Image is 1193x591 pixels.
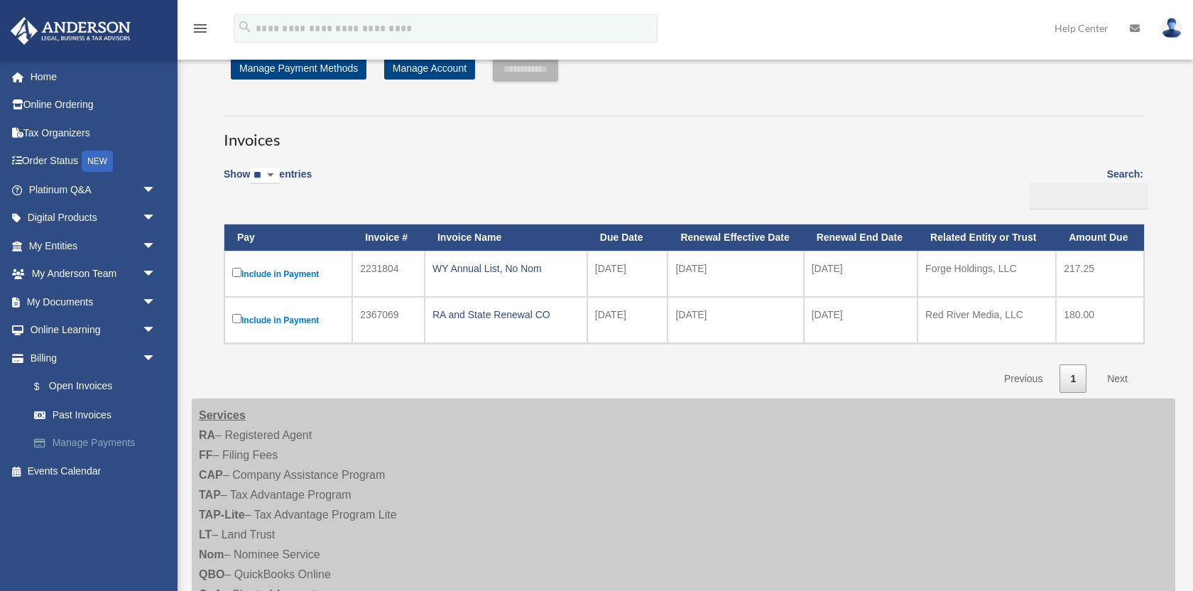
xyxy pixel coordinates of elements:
th: Invoice Name: activate to sort column ascending [425,224,587,251]
th: Amount Due: activate to sort column ascending [1056,224,1144,251]
span: arrow_drop_down [142,260,170,289]
input: Include in Payment [232,268,241,277]
a: My Entitiesarrow_drop_down [10,232,178,260]
strong: TAP-Lite [199,509,245,521]
td: [DATE] [668,251,803,297]
td: [DATE] [804,297,917,343]
img: Anderson Advisors Platinum Portal [6,17,135,45]
strong: CAP [199,469,223,481]
span: arrow_drop_down [142,344,170,373]
td: 2367069 [352,297,425,343]
th: Due Date: activate to sort column ascending [587,224,668,251]
label: Include in Payment [232,265,344,283]
a: Platinum Q&Aarrow_drop_down [10,175,178,204]
a: My Anderson Teamarrow_drop_down [10,260,178,288]
input: Search: [1030,183,1148,210]
select: Showentries [250,168,279,184]
label: Search: [1025,166,1143,210]
label: Include in Payment [232,311,344,329]
th: Pay: activate to sort column descending [224,224,352,251]
a: Digital Productsarrow_drop_down [10,204,178,232]
span: arrow_drop_down [142,204,170,233]
a: Home [10,63,178,91]
a: Online Ordering [10,91,178,119]
td: [DATE] [587,297,668,343]
span: $ [42,378,49,396]
th: Renewal Effective Date: activate to sort column ascending [668,224,803,251]
td: [DATE] [804,251,917,297]
span: arrow_drop_down [142,316,170,345]
span: arrow_drop_down [142,175,170,205]
strong: FF [199,449,213,461]
th: Renewal End Date: activate to sort column ascending [804,224,917,251]
a: Online Learningarrow_drop_down [10,316,178,345]
h3: Invoices [224,116,1143,151]
a: Tax Organizers [10,119,178,147]
strong: LT [199,528,212,541]
span: arrow_drop_down [142,232,170,261]
div: WY Annual List, No Nom [432,259,579,278]
td: 2231804 [352,251,425,297]
th: Related Entity or Trust: activate to sort column ascending [917,224,1056,251]
td: 180.00 [1056,297,1144,343]
td: [DATE] [668,297,803,343]
strong: RA [199,429,215,441]
i: menu [192,20,209,37]
strong: Services [199,409,246,421]
a: 1 [1059,364,1086,394]
th: Invoice #: activate to sort column ascending [352,224,425,251]
strong: QBO [199,568,224,580]
img: User Pic [1161,18,1182,38]
a: menu [192,25,209,37]
div: NEW [82,151,113,172]
td: [DATE] [587,251,668,297]
a: Previous [993,364,1053,394]
a: Manage Payments [20,429,178,457]
input: Include in Payment [232,314,241,323]
a: Manage Account [384,57,475,80]
a: Next [1096,364,1138,394]
a: Past Invoices [20,401,178,429]
a: $Open Invoices [20,372,170,401]
i: search [237,19,253,35]
td: Forge Holdings, LLC [917,251,1056,297]
span: arrow_drop_down [142,288,170,317]
a: Billingarrow_drop_down [10,344,178,372]
a: Manage Payment Methods [231,57,366,80]
label: Show entries [224,166,312,198]
div: RA and State Renewal CO [432,305,579,325]
td: 217.25 [1056,251,1144,297]
strong: Nom [199,548,224,560]
a: Order StatusNEW [10,147,178,176]
a: My Documentsarrow_drop_down [10,288,178,316]
td: Red River Media, LLC [917,297,1056,343]
a: Events Calendar [10,457,178,485]
strong: TAP [199,489,221,501]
